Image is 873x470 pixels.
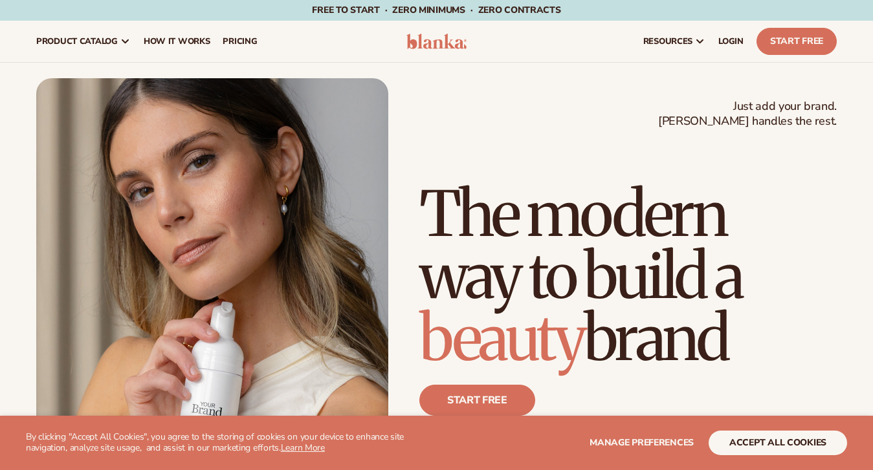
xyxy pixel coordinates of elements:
span: resources [643,36,692,47]
a: How It Works [137,21,217,62]
span: product catalog [36,36,118,47]
span: Just add your brand. [PERSON_NAME] handles the rest. [658,99,837,129]
span: Free to start · ZERO minimums · ZERO contracts [312,4,560,16]
p: By clicking "Accept All Cookies", you agree to the storing of cookies on your device to enhance s... [26,432,431,454]
span: LOGIN [718,36,744,47]
a: Learn More [281,442,325,454]
button: Manage preferences [590,431,694,455]
a: Start Free [757,28,837,55]
a: resources [637,21,712,62]
img: logo [406,34,467,49]
span: beauty [419,299,584,377]
span: pricing [223,36,257,47]
a: pricing [216,21,263,62]
button: accept all cookies [709,431,847,455]
a: Start free [419,385,535,416]
span: Manage preferences [590,436,694,449]
h1: The modern way to build a brand [419,183,837,369]
span: How It Works [144,36,210,47]
a: product catalog [30,21,137,62]
a: LOGIN [712,21,750,62]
